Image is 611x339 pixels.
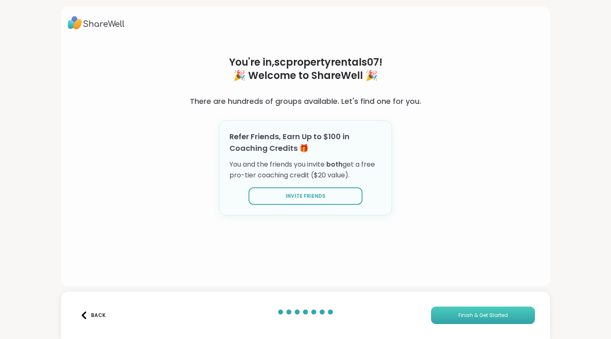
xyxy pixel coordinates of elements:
span: Finish & Get Started [458,312,508,319]
h1: You're in, scpropertyrentals07 ! 🎉 Welcome to ShareWell 🎉 [162,56,450,82]
button: Finish & Get Started [431,307,535,324]
button: Invite Friends [249,187,362,205]
img: ShareWell Logo [68,13,125,32]
span: both [326,160,342,169]
span: Invite Friends [286,192,325,200]
p: You and the friends you invite get a free pro-tier coaching credit ($20 value). [229,159,382,181]
div: Back [80,312,106,319]
h3: Refer Friends, Earn Up to $100 in Coaching Credits 🎁 [229,131,382,154]
button: Back [76,307,109,324]
h3: There are hundreds of groups available. Let's find one for you. [190,96,421,107]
